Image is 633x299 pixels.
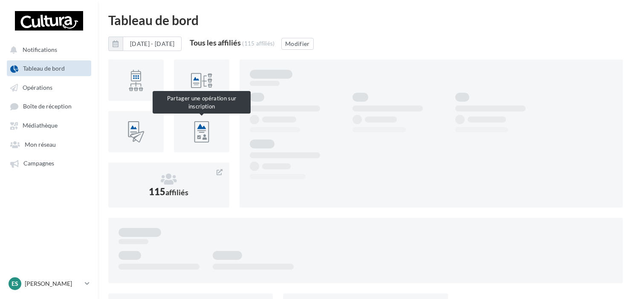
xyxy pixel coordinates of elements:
[5,137,93,152] a: Mon réseau
[149,186,188,197] span: 115
[123,37,182,51] button: [DATE] - [DATE]
[153,91,251,114] div: Partager une opération sur inscription
[190,39,241,46] div: Tous les affiliés
[5,98,93,114] a: Boîte de réception
[23,122,58,129] span: Médiathèque
[5,60,93,76] a: Tableau de bord
[165,188,188,197] span: affiliés
[242,40,275,47] div: (115 affiliés)
[108,37,182,51] button: [DATE] - [DATE]
[23,46,57,53] span: Notifications
[25,279,81,288] p: [PERSON_NAME]
[12,279,18,288] span: ES
[25,141,56,148] span: Mon réseau
[5,80,93,95] a: Opérations
[23,160,54,167] span: Campagnes
[23,103,72,110] span: Boîte de réception
[108,14,623,26] div: Tableau de bord
[23,65,65,72] span: Tableau de bord
[5,42,90,57] button: Notifications
[23,84,52,91] span: Opérations
[5,117,93,133] a: Médiathèque
[281,38,314,50] button: Modifier
[5,155,93,171] a: Campagnes
[7,276,91,292] a: ES [PERSON_NAME]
